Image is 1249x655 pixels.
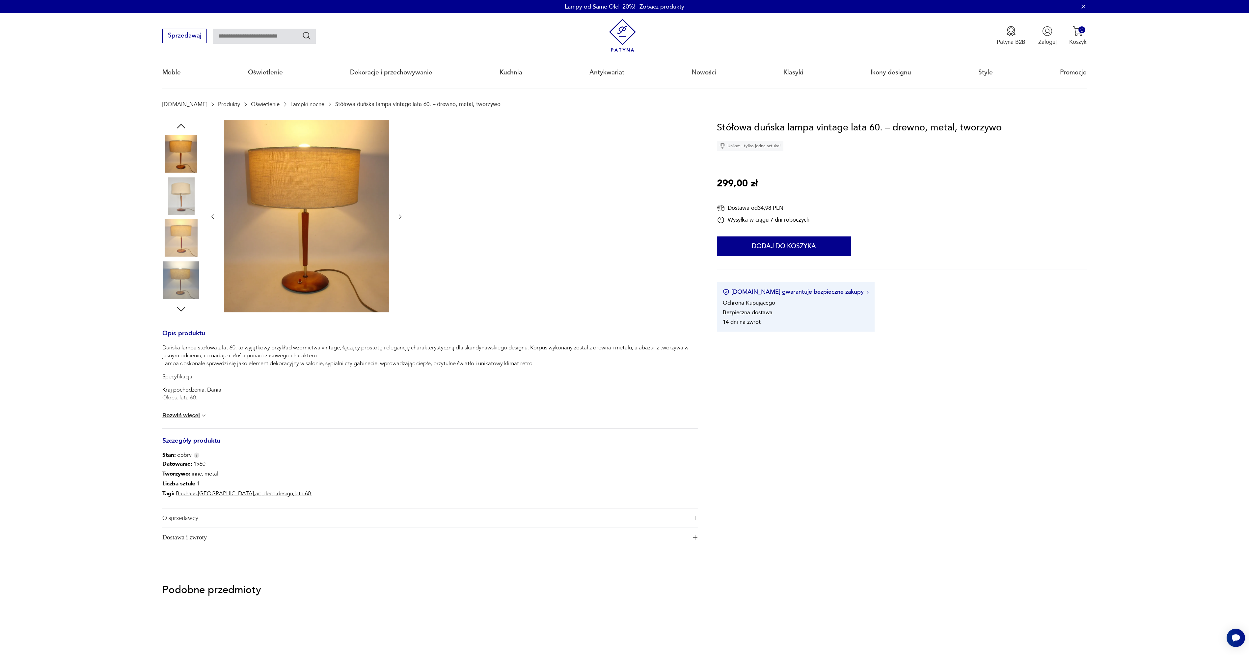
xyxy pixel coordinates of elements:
[162,57,181,88] a: Meble
[589,57,624,88] a: Antykwariat
[162,459,312,469] p: 1960
[717,216,809,224] div: Wysyłka w ciągu 7 dni roboczych
[162,489,312,499] p: , , , ,
[723,299,775,307] li: Ochrona Kupującego
[162,460,192,468] b: Datowanie :
[224,120,389,313] img: Zdjęcie produktu Stółowa duńska lampa vintage lata 60. – drewno, metal, tworzywo
[277,490,293,497] a: design
[335,101,501,107] p: Stółowa duńska lampa vintage lata 60. – drewno, metal, tworzywo
[723,289,729,295] img: Ikona certyfikatu
[162,470,190,478] b: Tworzywo :
[717,141,783,151] div: Unikat - tylko jedna sztuka!
[162,386,698,433] p: Kraj pochodzenia: Dania Okres: lata 60. Materiały: drewno, metal, tworzywo Wysokość: 44 cm Średni...
[198,490,254,497] a: [GEOGRAPHIC_DATA]
[251,101,280,107] a: Oświetlenie
[717,204,725,212] img: Ikona dostawy
[720,143,725,149] img: Ikona diamentu
[162,585,1087,595] p: Podobne przedmioty
[717,204,809,212] div: Dostawa od 34,98 PLN
[783,57,803,88] a: Klasyki
[162,219,200,257] img: Zdjęcie produktu Stółowa duńska lampa vintage lata 60. – drewno, metal, tworzywo
[162,451,192,459] span: dobry
[162,344,698,368] p: Duńska lampa stołowa z lat 60. to wyjątkowy przykład wzornictwa vintage, łączący prostotę i elega...
[201,412,207,419] img: chevron down
[162,508,687,528] span: O sprzedawcy
[162,508,698,528] button: Ikona plusaO sprzedawcy
[717,176,758,191] p: 299,00 zł
[194,452,200,458] img: Info icon
[997,26,1025,46] a: Ikona medaluPatyna B2B
[162,528,687,547] span: Dostawa i zwroty
[565,3,636,11] p: Lampy od Same Old -20%!
[218,101,240,107] a: Produkty
[978,57,993,88] a: Style
[162,101,207,107] a: [DOMAIN_NAME]
[723,288,869,296] button: [DOMAIN_NAME] gwarantuje bezpieczne zakupy
[162,479,312,489] p: 1
[162,490,175,497] b: Tagi:
[162,135,200,173] img: Zdjęcie produktu Stółowa duńska lampa vintage lata 60. – drewno, metal, tworzywo
[162,177,200,215] img: Zdjęcie produktu Stółowa duńska lampa vintage lata 60. – drewno, metal, tworzywo
[248,57,283,88] a: Oświetlenie
[255,490,276,497] a: art deco
[1038,38,1057,46] p: Zaloguj
[1069,26,1087,46] button: 0Koszyk
[717,120,1002,135] h1: Stółowa duńska lampa vintage lata 60. – drewno, metal, tworzywo
[162,451,176,459] b: Stan:
[162,412,207,419] button: Rozwiń więcej
[1073,26,1083,36] img: Ikona koszyka
[162,29,207,43] button: Sprzedawaj
[867,290,869,294] img: Ikona strzałki w prawo
[1006,26,1016,36] img: Ikona medalu
[1078,26,1085,33] div: 0
[1060,57,1087,88] a: Promocje
[639,3,684,11] a: Zobacz produkty
[162,373,698,381] p: Specyfikacja:
[162,438,698,451] h3: Szczegóły produktu
[162,480,196,487] b: Liczba sztuk:
[997,38,1025,46] p: Patyna B2B
[1069,38,1087,46] p: Koszyk
[290,101,324,107] a: Lampki nocne
[723,309,773,316] li: Bezpieczna dostawa
[1227,629,1245,647] iframe: Smartsupp widget button
[350,57,432,88] a: Dekoracje i przechowywanie
[723,318,761,326] li: 14 dni na zwrot
[1038,26,1057,46] button: Zaloguj
[693,516,697,520] img: Ikona plusa
[1042,26,1052,36] img: Ikonka użytkownika
[997,26,1025,46] button: Patyna B2B
[162,331,698,344] h3: Opis produktu
[693,535,697,540] img: Ikona plusa
[692,57,716,88] a: Nowości
[162,469,312,479] p: inne, metal
[162,34,207,39] a: Sprzedawaj
[162,528,698,547] button: Ikona plusaDostawa i zwroty
[162,261,200,299] img: Zdjęcie produktu Stółowa duńska lampa vintage lata 60. – drewno, metal, tworzywo
[500,57,522,88] a: Kuchnia
[176,490,197,497] a: Bauhaus
[294,490,312,497] a: lata 60.
[717,236,851,256] button: Dodaj do koszyka
[606,19,639,52] img: Patyna - sklep z meblami i dekoracjami vintage
[302,31,312,41] button: Szukaj
[871,57,911,88] a: Ikony designu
